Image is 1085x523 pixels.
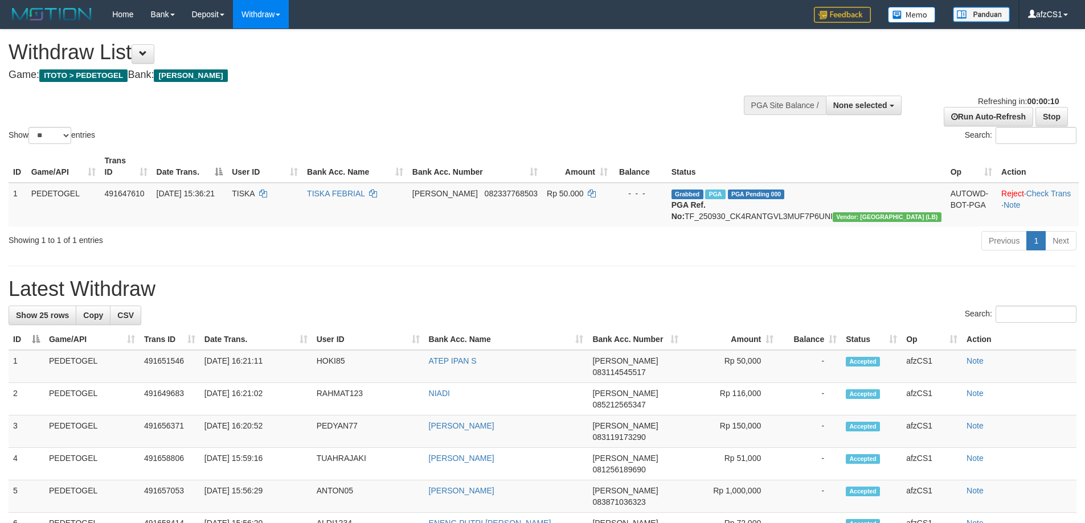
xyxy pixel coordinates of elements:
[846,389,880,399] span: Accepted
[83,311,103,320] span: Copy
[965,306,1076,323] label: Search:
[846,357,880,366] span: Accepted
[154,69,227,82] span: [PERSON_NAME]
[617,188,662,199] div: - - -
[200,415,312,448] td: [DATE] 16:20:52
[16,311,69,320] span: Show 25 rows
[110,306,141,325] a: CSV
[592,465,645,474] span: Copy 081256189690 to clipboard
[302,150,408,183] th: Bank Acc. Name: activate to sort column ascending
[846,422,880,431] span: Accepted
[157,189,215,198] span: [DATE] 15:36:21
[542,150,612,183] th: Amount: activate to sort column ascending
[140,383,200,415] td: 491649683
[200,329,312,350] th: Date Trans.: activate to sort column ascending
[312,350,424,383] td: HOKI85
[592,433,645,442] span: Copy 083119173290 to clipboard
[846,454,880,464] span: Accepted
[946,150,997,183] th: Op: activate to sort column ascending
[778,329,841,350] th: Balance: activate to sort column ascending
[307,189,365,198] a: TISKA FEBRIAL
[429,389,450,398] a: NIADI
[152,150,228,183] th: Date Trans.: activate to sort column descending
[592,389,658,398] span: [PERSON_NAME]
[9,230,444,246] div: Showing 1 to 1 of 1 entries
[965,127,1076,144] label: Search:
[978,97,1059,106] span: Refreshing in:
[1035,107,1068,126] a: Stop
[592,497,645,506] span: Copy 083871036323 to clipboard
[683,329,778,350] th: Amount: activate to sort column ascending
[1004,200,1021,209] a: Note
[140,480,200,513] td: 491657053
[312,415,424,448] td: PEDYAN77
[9,69,712,81] h4: Game: Bank:
[667,150,946,183] th: Status
[996,306,1076,323] input: Search:
[778,448,841,480] td: -
[953,7,1010,22] img: panduan.png
[44,350,140,383] td: PEDETOGEL
[9,127,95,144] label: Show entries
[9,350,44,383] td: 1
[100,150,152,183] th: Trans ID: activate to sort column ascending
[814,7,871,23] img: Feedback.jpg
[27,183,100,227] td: PEDETOGEL
[76,306,110,325] a: Copy
[902,350,962,383] td: afzCS1
[778,383,841,415] td: -
[1045,231,1076,250] a: Next
[44,383,140,415] td: PEDETOGEL
[826,96,902,115] button: None selected
[429,421,494,430] a: [PERSON_NAME]
[9,480,44,513] td: 5
[140,415,200,448] td: 491656371
[424,329,588,350] th: Bank Acc. Name: activate to sort column ascending
[902,383,962,415] td: afzCS1
[846,487,880,496] span: Accepted
[833,101,887,110] span: None selected
[27,150,100,183] th: Game/API: activate to sort column ascending
[44,480,140,513] td: PEDETOGEL
[232,189,255,198] span: TISKA
[967,421,984,430] a: Note
[200,350,312,383] td: [DATE] 16:21:11
[967,454,984,463] a: Note
[227,150,302,183] th: User ID: activate to sort column ascending
[592,454,658,463] span: [PERSON_NAME]
[672,200,706,221] b: PGA Ref. No:
[967,486,984,495] a: Note
[946,183,997,227] td: AUTOWD-BOT-PGA
[1027,97,1059,106] strong: 00:00:10
[672,190,703,199] span: Grabbed
[140,329,200,350] th: Trans ID: activate to sort column ascending
[778,350,841,383] td: -
[592,486,658,495] span: [PERSON_NAME]
[1026,231,1046,250] a: 1
[944,107,1033,126] a: Run Auto-Refresh
[612,150,667,183] th: Balance
[683,480,778,513] td: Rp 1,000,000
[9,415,44,448] td: 3
[429,486,494,495] a: [PERSON_NAME]
[105,189,145,198] span: 491647610
[117,311,134,320] span: CSV
[667,183,946,227] td: TF_250930_CK4RANTGVL3MUF7P6UNI
[547,189,584,198] span: Rp 50.000
[997,150,1079,183] th: Action
[200,383,312,415] td: [DATE] 16:21:02
[967,356,984,365] a: Note
[9,306,76,325] a: Show 25 rows
[312,480,424,513] td: ANTON05
[9,383,44,415] td: 2
[888,7,936,23] img: Button%20Memo.svg
[833,212,941,222] span: Vendor URL: https://dashboard.q2checkout.com/secure
[485,189,538,198] span: Copy 082337768503 to clipboard
[312,448,424,480] td: TUAHRAJAKI
[962,329,1076,350] th: Action
[841,329,902,350] th: Status: activate to sort column ascending
[592,400,645,409] span: Copy 085212565347 to clipboard
[902,415,962,448] td: afzCS1
[1001,189,1024,198] a: Reject
[778,480,841,513] td: -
